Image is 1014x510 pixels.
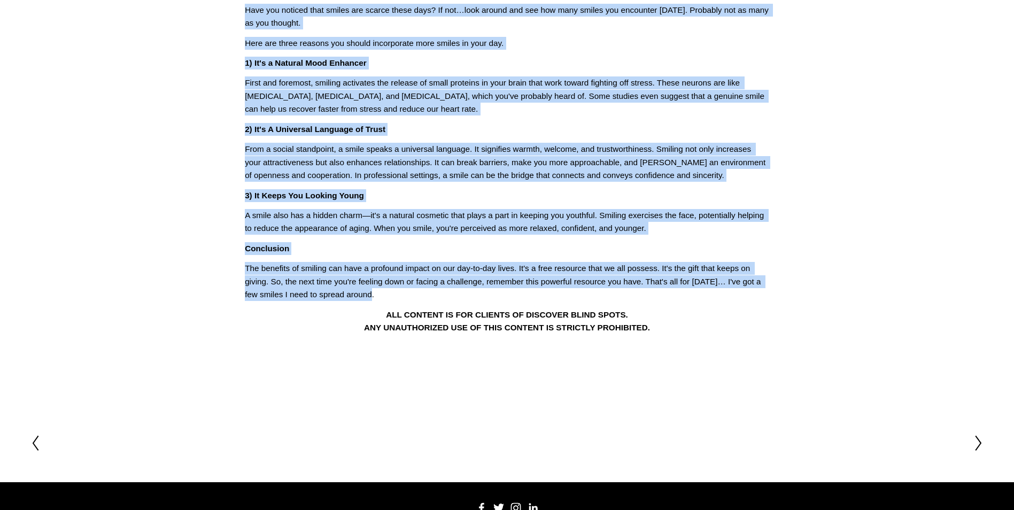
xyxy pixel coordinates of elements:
[364,310,650,332] strong: ALL CONTENT IS FOR CLIENTS OF DISCOVER BLIND SPOTS. ANY UNAUTHORIZED USE OF THIS CONTENT IS STRIC...
[245,143,769,182] p: From a social standpoint, a smile speaks a universal language. It signifies warmth, welcome, and ...
[245,262,769,301] p: The benefits of smiling can have a profound impact on our day-to-day lives. It's a free resource ...
[245,209,769,235] p: A smile also has a hidden charm—it's a natural cosmetic that plays a part in keeping you youthful...
[245,58,367,67] strong: 1) It's a Natural Mood Enhancer
[245,191,364,200] strong: 3) It Keeps You Looking Young
[245,244,289,253] strong: Conclusion
[245,4,769,30] p: Have you noticed that smiles are scarce these days? If not…look around and see how many smiles yo...
[245,76,769,115] p: First and foremost, smiling activates the release of small proteins in your brain that work towar...
[245,125,385,134] strong: 2) It's A Universal Language of Trust
[245,37,769,50] p: Here are three reasons you should incorporate more smiles in your day.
